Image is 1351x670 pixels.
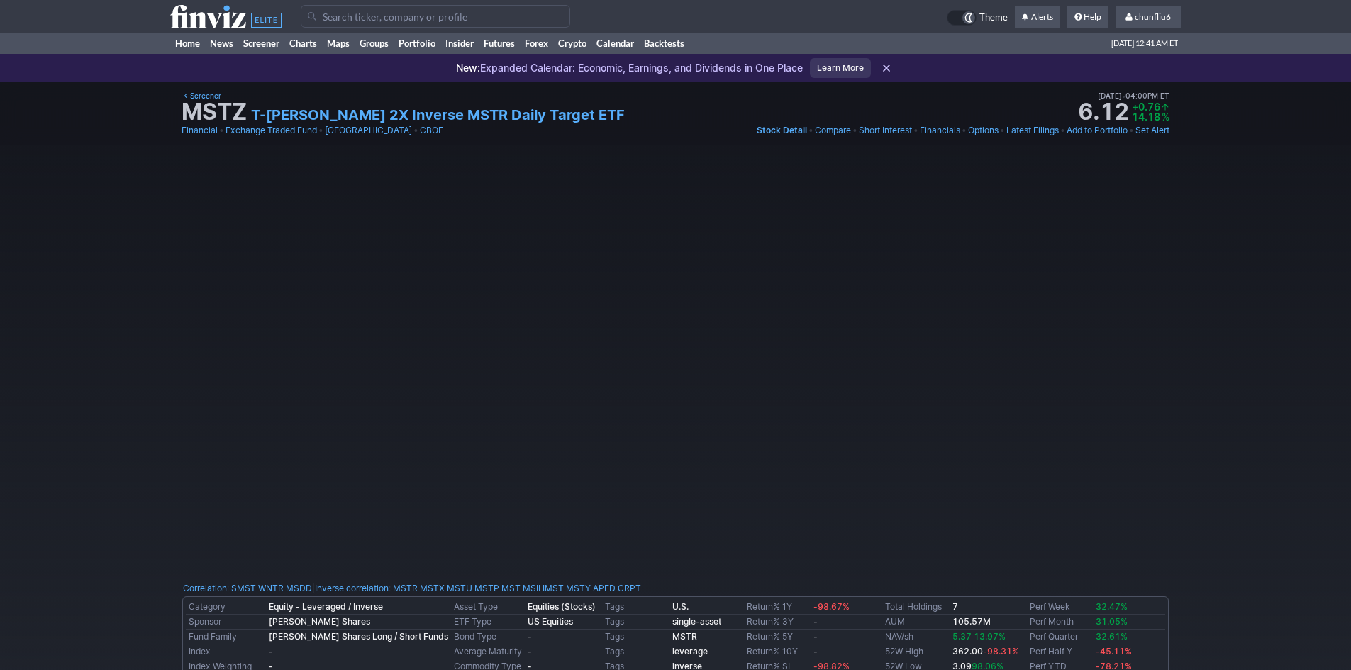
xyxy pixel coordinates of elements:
span: • [1060,123,1065,138]
b: - [528,631,532,642]
a: Theme [947,10,1008,26]
a: Screener [238,33,284,54]
a: Set Alert [1135,123,1169,138]
td: Perf Quarter [1027,630,1093,644]
span: 13.97% [974,631,1006,642]
a: Crypto [553,33,591,54]
a: Alerts [1015,6,1060,28]
b: [PERSON_NAME] Shares Long / Short Funds [269,631,448,642]
td: Fund Family [186,630,266,644]
a: T-[PERSON_NAME] 2X Inverse MSTR Daily Target ETF [251,105,625,125]
a: single-asset [672,616,721,627]
div: | : [312,581,641,596]
td: AUM [882,615,950,630]
td: Return% 10Y [744,644,811,659]
span: • [1129,123,1134,138]
td: Perf Month [1027,615,1093,630]
span: Latest Filings [1006,125,1059,135]
a: Financials [920,123,960,138]
a: Maps [322,33,355,54]
a: Help [1067,6,1108,28]
span: -98.67% [813,601,850,612]
a: Add to Portfolio [1067,123,1128,138]
a: Exchange Traded Fund [226,123,317,138]
span: +0.76 [1132,101,1160,113]
span: • [219,123,224,138]
a: IMST [543,581,564,596]
a: MSTP [474,581,499,596]
b: - [813,616,818,627]
span: chunfliu6 [1135,11,1171,22]
td: ETF Type [451,615,525,630]
span: 31.05% [1096,616,1128,627]
a: Compare [815,123,851,138]
td: Perf Half Y [1027,644,1093,659]
b: - [528,646,532,657]
a: [GEOGRAPHIC_DATA] [325,123,412,138]
a: Home [170,33,205,54]
span: • [1000,123,1005,138]
td: NAV/sh [882,630,950,644]
td: Asset Type [451,600,525,615]
span: • [413,123,418,138]
td: Tags [602,644,669,659]
b: - [269,646,273,657]
b: leverage [672,646,708,657]
a: Inverse correlation [315,583,389,593]
a: Calendar [591,33,639,54]
a: CRPT [618,581,641,596]
span: 32.47% [1096,601,1128,612]
span: Theme [979,10,1008,26]
a: Portfolio [394,33,440,54]
td: Total Holdings [882,600,950,615]
a: Insider [440,33,479,54]
td: Return% 1Y [744,600,811,615]
td: Tags [602,630,669,644]
span: [DATE] 12:41 AM ET [1111,33,1178,54]
a: Latest Filings [1006,123,1059,138]
b: - [813,631,818,642]
a: MSII [523,581,540,596]
td: 52W High [882,644,950,659]
td: Average Maturity [451,644,525,659]
strong: 6.12 [1078,101,1129,123]
a: Backtests [639,33,689,54]
a: MSTU [447,581,472,596]
b: Equities (Stocks) [528,601,596,612]
td: Bond Type [451,630,525,644]
a: News [205,33,238,54]
a: Options [968,123,999,138]
a: Groups [355,33,394,54]
a: MSTR [672,631,697,642]
a: MST [501,581,521,596]
b: - [813,646,818,657]
b: 362.00 [952,646,1019,657]
a: Screener [182,89,221,102]
span: • [962,123,967,138]
a: Futures [479,33,520,54]
span: • [808,123,813,138]
td: Return% 5Y [744,630,811,644]
td: Return% 3Y [744,615,811,630]
span: 32.61% [1096,631,1128,642]
a: APED [593,581,616,596]
span: 14.18 [1132,111,1160,123]
a: Short Interest [859,123,912,138]
b: 7 [952,601,958,612]
span: -45.11% [1096,646,1132,657]
td: Tags [602,600,669,615]
td: Category [186,600,266,615]
span: 5.37 [952,631,972,642]
a: MSTX [420,581,445,596]
a: Financial [182,123,218,138]
a: MSDD [286,581,312,596]
span: • [318,123,323,138]
td: Sponsor [186,615,266,630]
b: Equity - Leveraged / Inverse [269,601,383,612]
a: Learn More [810,58,871,78]
a: U.S. [672,601,689,612]
a: MSTR [393,581,418,596]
